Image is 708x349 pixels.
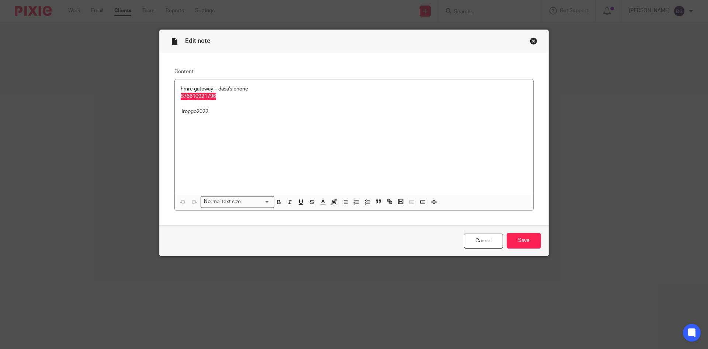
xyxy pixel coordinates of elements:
p: 876610921796 [181,93,527,100]
span: Normal text size [202,198,243,206]
p: Tropgo2022! [181,108,527,115]
div: Close this dialog window [530,37,537,45]
a: Cancel [464,233,503,249]
input: Search for option [243,198,270,206]
label: Content [174,68,534,75]
input: Save [507,233,541,249]
div: Search for option [201,196,274,208]
p: hmrc gateway = dasa's phone [181,85,527,93]
span: Edit note [185,38,210,44]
